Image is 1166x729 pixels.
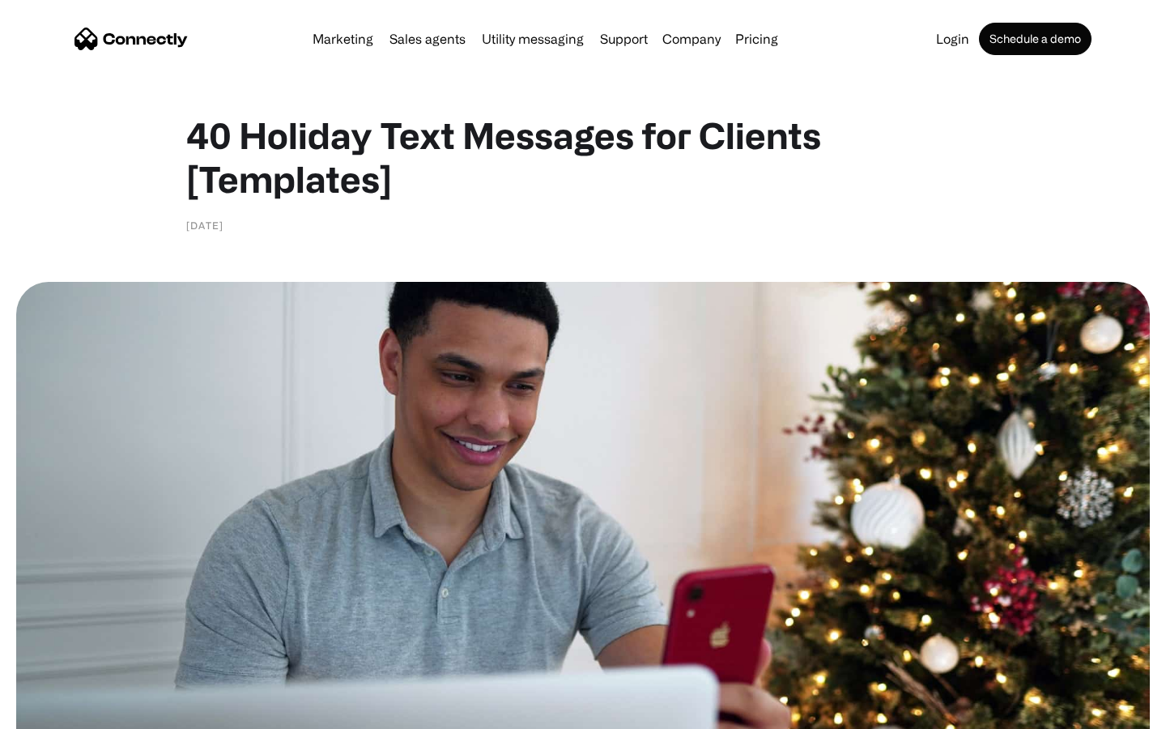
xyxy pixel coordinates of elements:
div: Company [662,28,721,50]
aside: Language selected: English [16,701,97,723]
a: Support [594,32,654,45]
a: Utility messaging [475,32,590,45]
h1: 40 Holiday Text Messages for Clients [Templates] [186,113,980,201]
a: Marketing [306,32,380,45]
a: Schedule a demo [979,23,1092,55]
div: [DATE] [186,217,223,233]
a: Login [930,32,976,45]
a: Pricing [729,32,785,45]
ul: Language list [32,701,97,723]
a: Sales agents [383,32,472,45]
